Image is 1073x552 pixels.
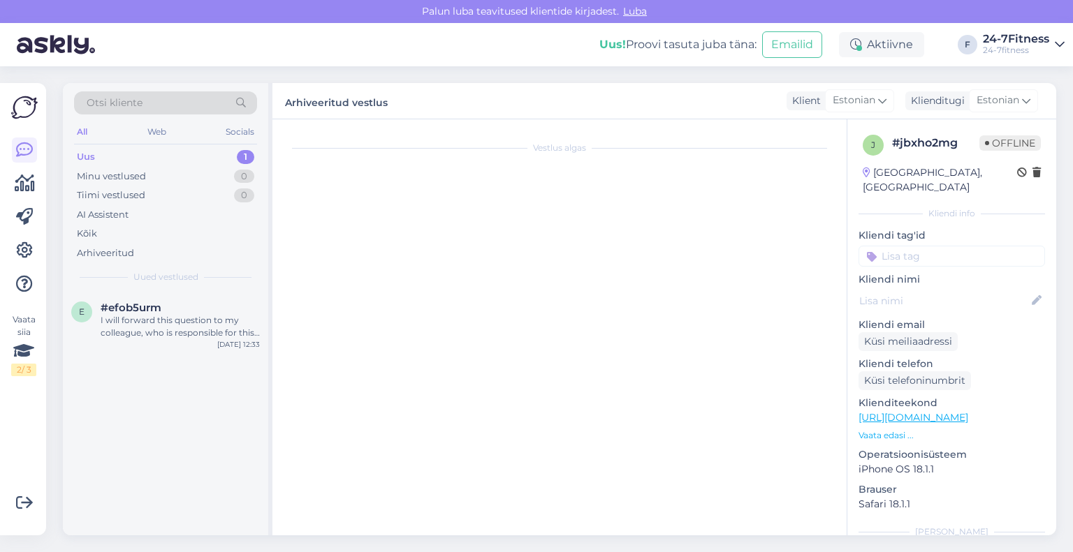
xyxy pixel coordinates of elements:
[859,429,1045,442] p: Vaata edasi ...
[859,332,958,351] div: Küsi meiliaadressi
[859,497,1045,512] p: Safari 18.1.1
[286,142,833,154] div: Vestlus algas
[11,94,38,121] img: Askly Logo
[77,170,146,184] div: Minu vestlused
[863,165,1017,195] div: [GEOGRAPHIC_DATA], [GEOGRAPHIC_DATA]
[859,207,1045,220] div: Kliendi info
[859,371,971,390] div: Küsi telefoninumbrit
[859,447,1045,462] p: Operatsioonisüsteem
[787,94,821,108] div: Klient
[237,150,254,164] div: 1
[11,313,36,376] div: Vaata siia
[859,293,1029,308] input: Lisa nimi
[74,123,90,141] div: All
[983,45,1049,56] div: 24-7fitness
[223,123,257,141] div: Socials
[79,306,85,317] span: e
[133,271,198,283] span: Uued vestlused
[979,135,1041,151] span: Offline
[859,411,968,424] a: [URL][DOMAIN_NAME]
[77,246,134,260] div: Arhiveeritud
[859,228,1045,243] p: Kliendi tag'id
[871,140,875,150] span: j
[958,35,977,54] div: F
[833,93,875,108] span: Estonian
[839,32,924,57] div: Aktiivne
[101,301,161,314] span: #efob5urm
[859,396,1045,410] p: Klienditeekond
[859,462,1045,477] p: iPhone OS 18.1.1
[217,339,260,350] div: [DATE] 12:33
[983,33,1049,45] div: 24-7Fitness
[285,91,388,110] label: Arhiveeritud vestlus
[77,188,145,202] div: Tiimi vestlused
[77,208,129,222] div: AI Assistent
[859,357,1045,371] p: Kliendi telefon
[145,123,169,141] div: Web
[859,272,1045,287] p: Kliendi nimi
[77,150,95,164] div: Uus
[234,170,254,184] div: 0
[859,525,1045,538] div: [PERSON_NAME]
[983,33,1065,56] a: 24-7Fitness24-7fitness
[762,31,822,58] button: Emailid
[859,482,1045,497] p: Brauser
[234,188,254,202] div: 0
[599,38,626,51] b: Uus!
[77,227,97,241] div: Kõik
[859,318,1045,332] p: Kliendi email
[101,314,260,339] div: I will forward this question to my colleague, who is responsible for this. The reply will be here...
[87,96,143,110] span: Otsi kliente
[11,364,36,376] div: 2 / 3
[905,94,965,108] div: Klienditugi
[977,93,1019,108] span: Estonian
[619,5,651,17] span: Luba
[892,135,979,151] div: # jbxho2mg
[859,246,1045,267] input: Lisa tag
[599,36,757,53] div: Proovi tasuta juba täna:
